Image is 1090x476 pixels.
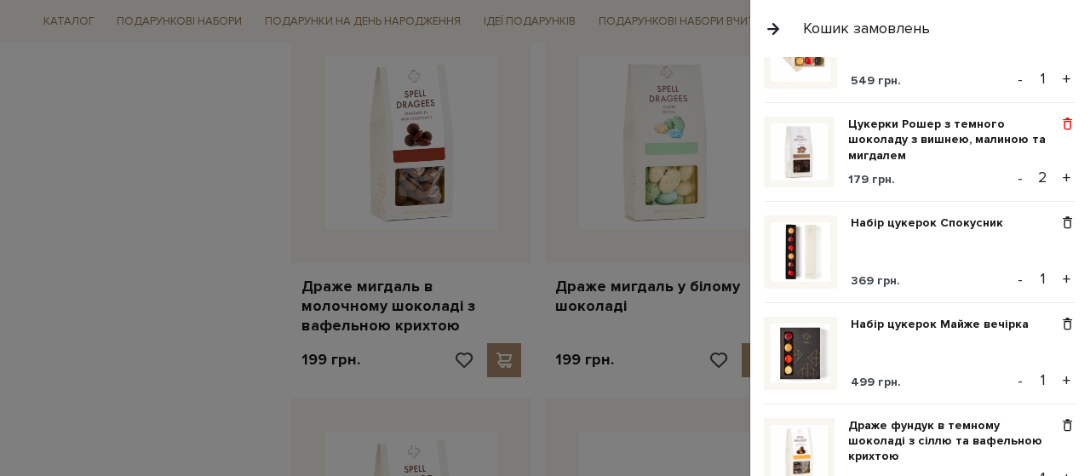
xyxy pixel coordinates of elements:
img: Набір цукерок Майже вечірка [771,324,830,383]
div: Кошик замовлень [803,19,930,38]
button: - [1012,165,1029,191]
button: + [1057,165,1076,191]
a: Драже фундук в темному шоколаді з сіллю та вафельною крихтою [848,418,1058,465]
button: + [1057,66,1076,92]
span: 369 грн. [851,273,900,288]
span: 179 грн. [848,172,895,186]
button: + [1057,368,1076,393]
img: Цукерки Рошер з темного шоколаду з вишнею, малиною та мигдалем [771,123,828,181]
span: 549 грн. [851,73,901,88]
button: + [1057,267,1076,292]
button: - [1012,368,1029,393]
a: Набір цукерок Спокусник [851,215,1016,231]
button: - [1012,66,1029,92]
span: 499 грн. [851,375,901,389]
button: - [1012,267,1029,292]
a: Набір цукерок Майже вечірка [851,317,1041,332]
img: Набір цукерок Спокусник [771,222,830,282]
a: Цукерки Рошер з темного шоколаду з вишнею, малиною та мигдалем [848,117,1058,163]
